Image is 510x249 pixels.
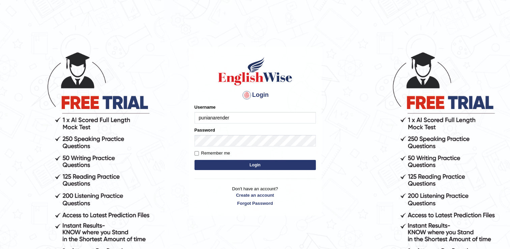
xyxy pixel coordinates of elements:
label: Remember me [194,150,230,157]
label: Username [194,104,216,110]
a: Create an account [194,192,316,198]
label: Password [194,127,215,133]
a: Forgot Password [194,200,316,206]
p: Don't have an account? [194,186,316,206]
button: Login [194,160,316,170]
input: Remember me [194,151,199,156]
h4: Login [194,90,316,101]
img: Logo of English Wise sign in for intelligent practice with AI [217,56,294,86]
